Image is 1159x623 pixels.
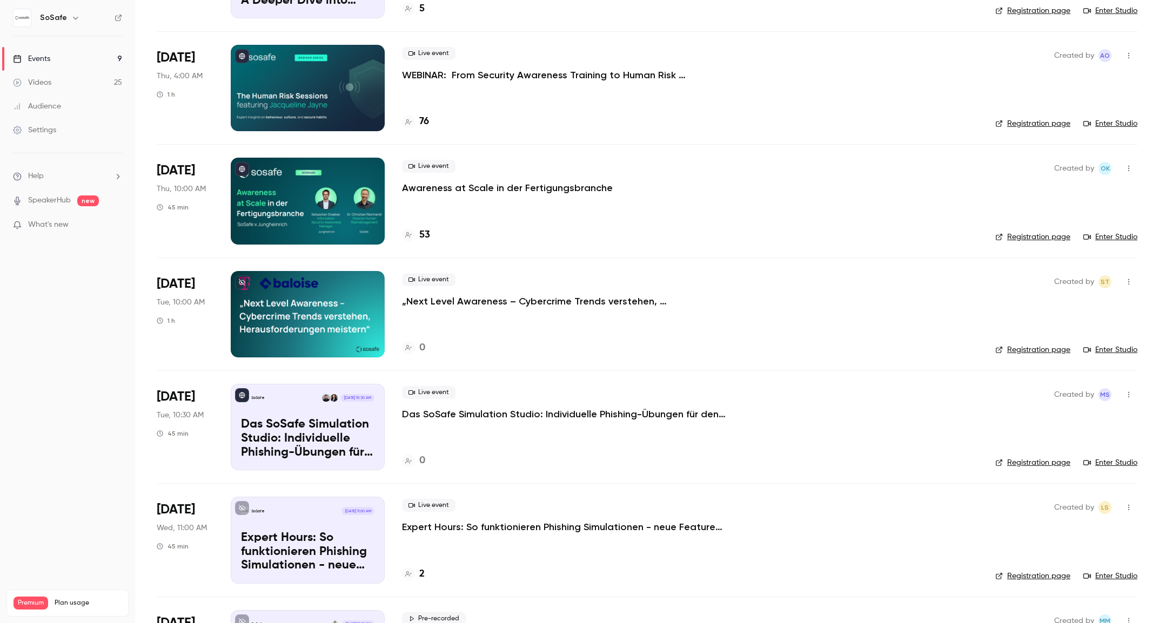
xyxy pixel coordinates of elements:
[1083,5,1137,16] a: Enter Studio
[402,453,425,468] a: 0
[419,567,425,581] h4: 2
[157,271,213,357] div: Sep 9 Tue, 10:00 AM (Europe/Berlin)
[157,71,203,82] span: Thu, 4:00 AM
[402,273,455,286] span: Live event
[251,395,265,401] p: SoSafe
[157,388,195,405] span: [DATE]
[1054,388,1094,401] span: Created by
[1083,457,1137,468] a: Enter Studio
[157,497,213,583] div: Sep 10 Wed, 11:00 AM (Europe/Berlin)
[157,523,207,533] span: Wed, 11:00 AM
[157,410,204,421] span: Tue, 10:30 AM
[419,228,430,242] h4: 53
[1054,162,1094,175] span: Created by
[1083,232,1137,242] a: Enter Studio
[157,275,195,293] span: [DATE]
[1098,162,1111,175] span: Olga Krukova
[55,599,122,607] span: Plan usage
[13,53,50,64] div: Events
[1054,275,1094,288] span: Created by
[157,297,205,308] span: Tue, 10:00 AM
[419,341,425,355] h4: 0
[109,220,122,230] iframe: Noticeable Trigger
[157,429,189,438] div: 45 min
[330,394,338,402] img: Arzu Döver
[402,386,455,399] span: Live event
[14,9,31,26] img: SoSafe
[157,49,195,66] span: [DATE]
[1083,118,1137,129] a: Enter Studio
[157,184,206,194] span: Thu, 10:00 AM
[157,316,175,325] div: 1 h
[1098,388,1111,401] span: Markus Stalf
[13,171,122,182] li: help-dropdown-opener
[157,542,189,551] div: 45 min
[1083,571,1137,581] a: Enter Studio
[14,597,48,610] span: Premium
[1054,49,1094,62] span: Created by
[1100,388,1110,401] span: MS
[402,47,455,60] span: Live event
[322,394,330,402] img: Gabriel Simkin
[995,571,1070,581] a: Registration page
[157,162,195,179] span: [DATE]
[419,453,425,468] h4: 0
[1098,275,1111,288] span: Stefanie Theil
[1098,49,1111,62] span: Alba Oni
[1101,162,1110,175] span: OK
[77,195,99,206] span: new
[40,12,67,23] h6: SoSafe
[13,77,51,88] div: Videos
[402,114,429,129] a: 76
[28,219,69,231] span: What's new
[995,232,1070,242] a: Registration page
[157,384,213,470] div: Sep 9 Tue, 10:30 AM (Europe/Berlin)
[1083,344,1137,355] a: Enter Studio
[251,509,265,514] p: SoSafe
[340,394,374,402] span: [DATE] 10:30 AM
[231,384,385,470] a: Das SoSafe Simulation Studio: Individuelle Phishing-Übungen für den öffentlichen SektorSoSafeArzu...
[157,90,175,99] div: 1 h
[157,45,213,131] div: Sep 4 Thu, 12:00 PM (Australia/Sydney)
[402,295,726,308] a: „Next Level Awareness – Cybercrime Trends verstehen, Herausforderungen meistern“ Telekom Schweiz ...
[28,195,71,206] a: SpeakerHub
[341,507,374,514] span: [DATE] 11:00 AM
[995,118,1070,129] a: Registration page
[157,203,189,212] div: 45 min
[402,2,425,16] a: 5
[402,408,726,421] a: Das SoSafe Simulation Studio: Individuelle Phishing-Übungen für den öffentlichen Sektor
[1054,501,1094,514] span: Created by
[1101,501,1109,514] span: LS
[402,181,613,194] a: Awareness at Scale in der Fertigungsbranche
[13,125,56,136] div: Settings
[995,5,1070,16] a: Registration page
[402,69,726,82] a: WEBINAR: From Security Awareness Training to Human Risk Management
[402,160,455,173] span: Live event
[1100,49,1110,62] span: AO
[402,520,726,533] a: Expert Hours: So funktionieren Phishing Simulationen - neue Features, Tipps & Tricks
[402,341,425,355] a: 0
[241,531,374,573] p: Expert Hours: So funktionieren Phishing Simulationen - neue Features, Tipps & Tricks
[402,499,455,512] span: Live event
[157,158,213,244] div: Sep 4 Thu, 10:00 AM (Europe/Berlin)
[157,501,195,518] span: [DATE]
[13,101,61,112] div: Audience
[995,457,1070,468] a: Registration page
[419,2,425,16] h4: 5
[1098,501,1111,514] span: Luise Schulz
[28,171,44,182] span: Help
[1101,275,1109,288] span: ST
[419,114,429,129] h4: 76
[241,418,374,459] p: Das SoSafe Simulation Studio: Individuelle Phishing-Übungen für den öffentlichen Sektor
[231,497,385,583] a: Expert Hours: So funktionieren Phishing Simulationen - neue Features, Tipps & TricksSoSafe[DATE] ...
[402,228,430,242] a: 53
[402,567,425,581] a: 2
[995,344,1070,355] a: Registration page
